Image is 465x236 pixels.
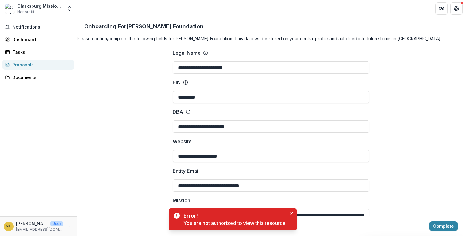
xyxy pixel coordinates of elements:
[2,22,74,32] button: Notifications
[16,220,48,227] p: [PERSON_NAME]
[12,49,69,55] div: Tasks
[173,167,199,175] p: Entity Email
[2,47,74,57] a: Tasks
[435,2,448,15] button: Partners
[16,227,63,232] p: [EMAIL_ADDRESS][DOMAIN_NAME]
[5,4,15,14] img: Clarksburg Mission, Inc.
[17,9,34,15] span: Nonprofit
[173,108,183,116] p: DBA
[2,34,74,45] a: Dashboard
[2,60,74,70] a: Proposals
[12,61,69,68] div: Proposals
[173,138,192,145] p: Website
[173,49,201,57] p: Legal Name
[65,2,74,15] button: Open entity switcher
[173,197,190,204] p: Mission
[12,25,72,30] span: Notifications
[12,36,69,43] div: Dashboard
[50,221,63,226] p: User
[12,74,69,81] div: Documents
[84,22,203,30] p: Onboarding For [PERSON_NAME] Foundation
[173,79,181,86] p: EIN
[6,224,12,228] div: Natalie Gigliotti
[65,223,73,230] button: More
[17,3,63,9] div: Clarksburg Mission, Inc.
[450,2,463,15] button: Get Help
[429,221,458,231] button: Complete
[2,72,74,82] a: Documents
[77,35,465,42] h4: Please confirm/complete the following fields for [PERSON_NAME] Foundation . This data will be sto...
